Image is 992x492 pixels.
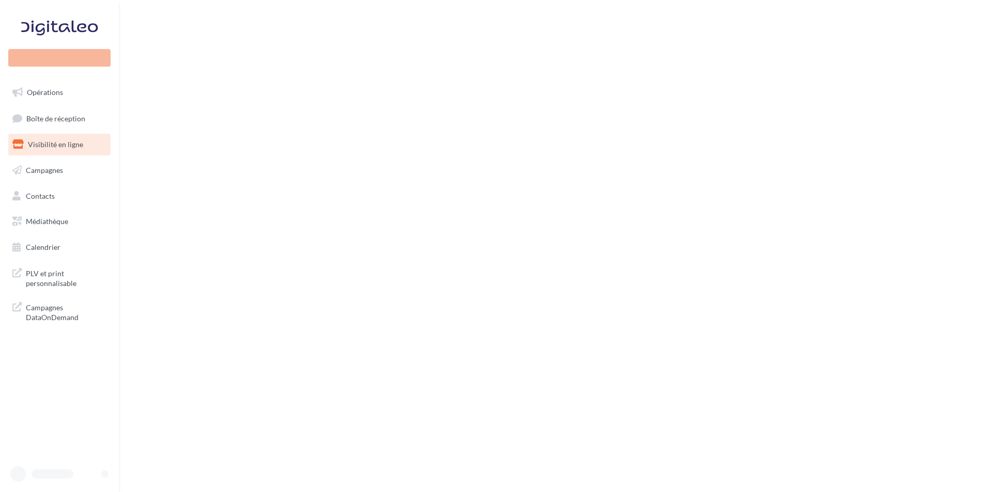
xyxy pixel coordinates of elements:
[6,262,113,293] a: PLV et print personnalisable
[27,88,63,97] span: Opérations
[26,217,68,226] span: Médiathèque
[26,266,106,289] span: PLV et print personnalisable
[28,140,83,149] span: Visibilité en ligne
[6,211,113,232] a: Médiathèque
[6,134,113,155] a: Visibilité en ligne
[8,49,111,67] div: Nouvelle campagne
[26,166,63,174] span: Campagnes
[6,160,113,181] a: Campagnes
[6,236,113,258] a: Calendrier
[6,107,113,130] a: Boîte de réception
[6,82,113,103] a: Opérations
[26,114,85,122] span: Boîte de réception
[6,296,113,327] a: Campagnes DataOnDemand
[26,300,106,323] span: Campagnes DataOnDemand
[6,185,113,207] a: Contacts
[26,191,55,200] span: Contacts
[26,243,60,251] span: Calendrier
